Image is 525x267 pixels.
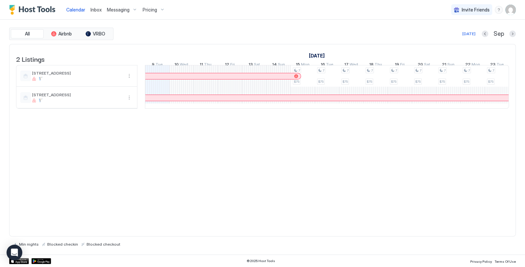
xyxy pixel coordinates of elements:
[319,60,335,70] a: September 16, 2025
[200,62,203,69] span: 11
[367,79,372,84] span: $75
[318,79,324,84] span: $75
[9,5,58,15] a: Host Tools Logo
[442,62,446,69] span: 21
[393,60,406,70] a: September 19, 2025
[444,68,446,73] span: 7
[16,54,45,64] span: 2 Listings
[420,68,421,73] span: 7
[66,7,85,12] span: Calendar
[415,79,421,84] span: $75
[180,62,188,69] span: Wed
[247,60,262,70] a: September 13, 2025
[294,60,311,70] a: September 15, 2025
[278,62,285,69] span: Sun
[301,62,310,69] span: Mon
[31,258,51,264] a: Google Play Store
[155,62,163,69] span: Tue
[494,30,504,38] span: Sep
[391,79,396,84] span: $75
[465,62,471,69] span: 22
[350,62,358,69] span: Wed
[247,259,275,263] span: © 2025 Host Tools
[468,68,470,73] span: 7
[91,6,102,13] a: Inbox
[32,92,123,97] span: [STREET_ADDRESS]
[343,60,360,70] a: September 17, 2025
[495,257,516,264] a: Terms Of Use
[326,62,333,69] span: Tue
[9,258,29,264] div: App Store
[424,62,430,69] span: Sat
[125,72,133,80] div: menu
[107,7,130,13] span: Messaging
[45,29,78,38] button: Airbnb
[125,94,133,101] div: menu
[125,94,133,101] button: More options
[230,62,235,69] span: Fri
[93,31,105,37] span: VRBO
[198,60,213,70] a: September 11, 2025
[344,62,349,69] span: 17
[7,245,22,260] div: Open Intercom Messenger
[173,60,190,70] a: September 10, 2025
[66,6,85,13] a: Calendar
[464,79,469,84] span: $75
[342,79,348,84] span: $75
[505,5,516,15] div: User profile
[496,62,504,69] span: Tue
[400,62,405,69] span: Fri
[79,29,112,38] button: VRBO
[152,62,154,69] span: 9
[495,6,503,14] div: menu
[9,28,113,40] div: tab-group
[470,257,492,264] a: Privacy Policy
[495,259,516,263] span: Terms Of Use
[204,62,212,69] span: Thu
[482,31,488,37] button: Previous month
[470,259,492,263] span: Privacy Policy
[150,60,164,70] a: September 9, 2025
[296,62,300,69] span: 15
[25,31,30,37] span: All
[374,62,382,69] span: Thu
[395,62,399,69] span: 19
[371,68,373,73] span: 7
[225,62,229,69] span: 12
[143,7,157,13] span: Pricing
[87,242,120,247] span: Blocked checkout
[439,79,445,84] span: $75
[125,72,133,80] button: More options
[174,62,179,69] span: 10
[493,68,494,73] span: 7
[461,30,476,38] button: [DATE]
[369,62,374,69] span: 18
[368,60,384,70] a: September 18, 2025
[249,62,253,69] span: 13
[440,60,456,70] a: September 21, 2025
[488,79,494,84] span: $75
[472,62,480,69] span: Mon
[489,60,505,70] a: September 23, 2025
[32,71,123,76] span: [STREET_ADDRESS]
[321,62,325,69] span: 16
[11,29,44,38] button: All
[462,31,475,37] div: [DATE]
[298,68,300,73] span: 7
[91,7,102,12] span: Inbox
[416,60,432,70] a: September 20, 2025
[223,60,236,70] a: September 12, 2025
[464,60,482,70] a: September 22, 2025
[254,62,260,69] span: Sat
[447,62,454,69] span: Sun
[418,62,423,69] span: 20
[272,62,277,69] span: 14
[323,68,324,73] span: 7
[19,242,39,247] span: Min nights
[462,7,490,13] span: Invite Friends
[395,68,397,73] span: 7
[509,31,516,37] button: Next month
[294,79,299,84] span: $75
